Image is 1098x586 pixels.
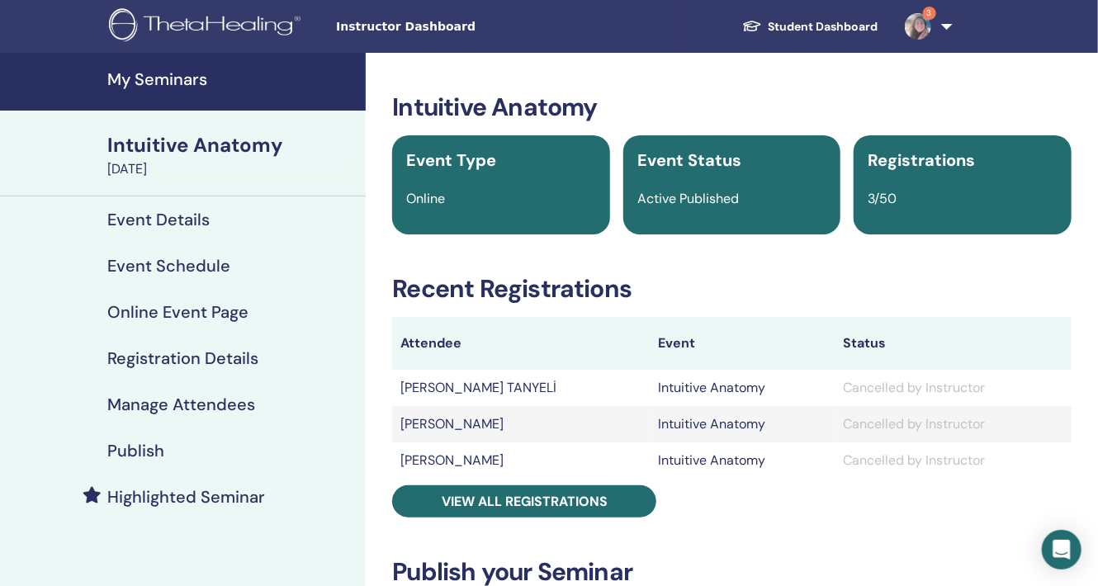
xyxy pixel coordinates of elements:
span: Event Status [637,149,741,171]
div: [DATE] [107,159,356,179]
th: Status [835,317,1072,370]
img: logo.png [109,8,306,45]
td: Intuitive Anatomy [650,406,835,442]
span: Registrations [868,149,975,171]
div: Intuitive Anatomy [107,131,356,159]
th: Event [650,317,835,370]
div: Cancelled by Instructor [843,451,1063,470]
a: View all registrations [392,485,656,517]
td: [PERSON_NAME] [392,442,650,479]
img: default.jpg [905,13,931,40]
span: 3 [923,7,936,20]
img: graduation-cap-white.svg [742,19,762,33]
a: Student Dashboard [729,12,892,42]
h4: Event Schedule [107,256,230,276]
td: Intuitive Anatomy [650,442,835,479]
h4: Publish [107,441,164,461]
td: [PERSON_NAME] TANYELİ [392,370,650,406]
h3: Recent Registrations [392,274,1072,304]
h4: Highlighted Seminar [107,487,265,507]
td: Intuitive Anatomy [650,370,835,406]
span: Instructor Dashboard [336,18,584,35]
span: 3/50 [868,190,897,207]
span: Active Published [637,190,739,207]
div: Cancelled by Instructor [843,378,1063,398]
div: Cancelled by Instructor [843,414,1063,434]
h4: Event Details [107,210,210,229]
span: View all registrations [442,493,608,510]
h4: Online Event Page [107,302,248,322]
div: Open Intercom Messenger [1042,530,1081,569]
h4: Registration Details [107,348,258,368]
h3: Intuitive Anatomy [392,92,1072,122]
span: Event Type [406,149,496,171]
td: [PERSON_NAME] [392,406,650,442]
th: Attendee [392,317,650,370]
h4: My Seminars [107,69,356,89]
span: Online [406,190,445,207]
h4: Manage Attendees [107,395,255,414]
a: Intuitive Anatomy[DATE] [97,131,366,179]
